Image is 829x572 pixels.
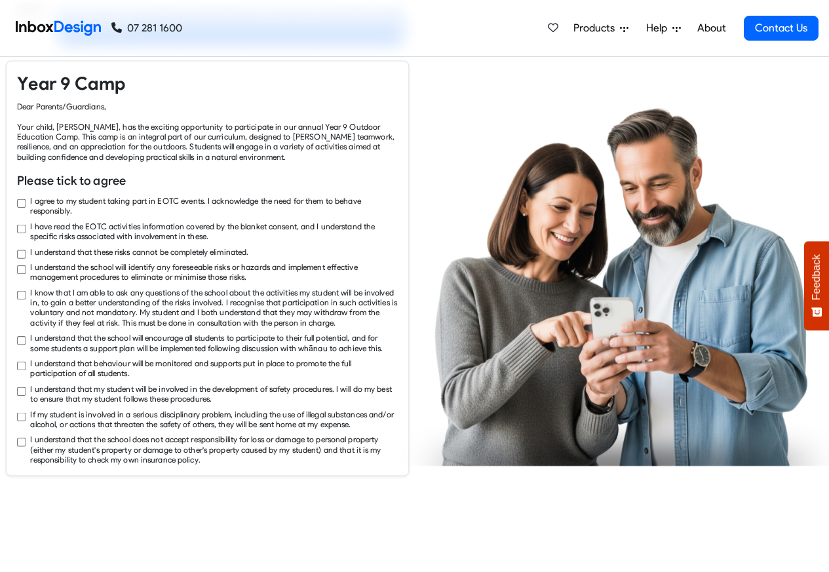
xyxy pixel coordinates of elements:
a: Products [568,15,634,41]
label: I understand that behaviour will be monitored and supports put in place to promote the full parti... [30,358,397,379]
label: I understand the school will identify any foreseeable risks or hazards and implement effective ma... [30,262,397,282]
label: I agree to my student taking part in EOTC events. I acknowledge the need for them to behave respo... [30,196,397,216]
div: Dear Parents/Guardians, Your child, [PERSON_NAME], has the exciting opportunity to participate in... [17,102,397,162]
label: I have read the EOTC activities information covered by the blanket consent, and I understand the ... [30,221,397,241]
label: I know that I am able to ask any questions of the school about the activities my student will be ... [30,287,397,327]
a: Help [641,15,686,41]
h6: Please tick to agree [17,172,397,190]
a: About [693,15,729,41]
label: I understand that the school does not accept responsibility for loss or damage to personal proper... [30,434,397,465]
label: I understand that these risks cannot be completely eliminated. [30,246,248,256]
span: Feedback [811,254,822,300]
span: Help [646,20,672,36]
h4: Year 9 Camp [17,72,397,96]
button: Feedback - Show survey [804,241,829,330]
a: Contact Us [744,16,819,41]
a: 07 281 1600 [111,20,182,36]
label: I understand that the school will encourage all students to participate to their full potential, ... [30,333,397,353]
span: Products [573,20,620,36]
label: If my student is involved in a serious disciplinary problem, including the use of illegal substan... [30,409,397,429]
label: I understand that my student will be involved in the development of safety procedures. I will do ... [30,383,397,404]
